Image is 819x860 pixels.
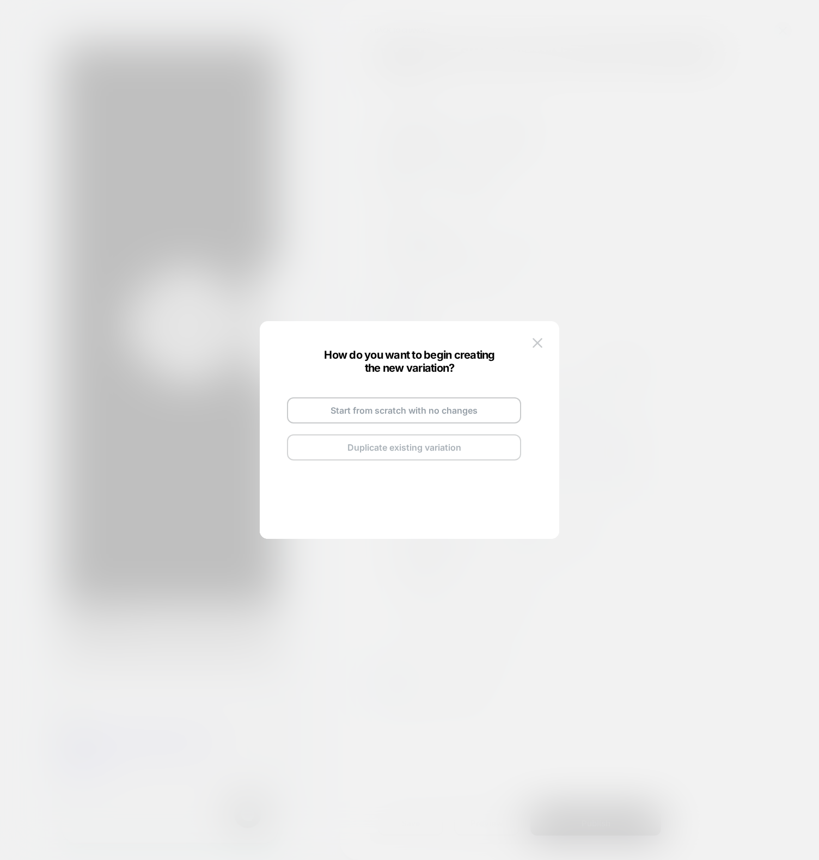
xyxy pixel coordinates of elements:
button: Start from scratch with no changes [287,397,521,423]
button: Duplicate existing variation [287,434,521,460]
img: close [533,338,542,347]
div: How do you want to begin creating the new variation? [324,348,494,374]
iframe: Gorgias live chat messenger [167,762,205,797]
